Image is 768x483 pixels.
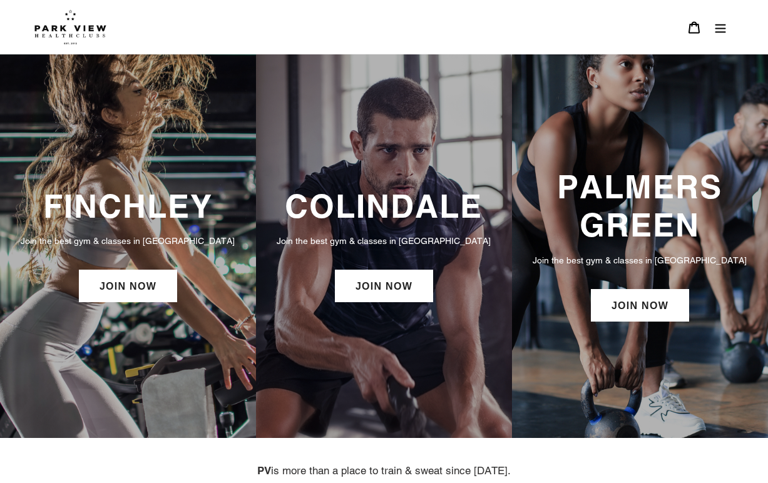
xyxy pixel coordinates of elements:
img: Park view health clubs is a gym near you. [34,9,106,44]
h3: COLINDALE [269,187,499,225]
a: JOIN NOW: Colindale Membership [335,270,433,302]
p: Join the best gym & classes in [GEOGRAPHIC_DATA] [269,234,499,248]
a: JOIN NOW: Palmers Green Membership [591,289,689,322]
a: JOIN NOW: Finchley Membership [79,270,177,302]
p: Join the best gym & classes in [GEOGRAPHIC_DATA] [525,253,755,267]
p: Join the best gym & classes in [GEOGRAPHIC_DATA] [13,234,243,248]
strong: PV [257,464,271,477]
h3: FINCHLEY [13,187,243,225]
button: Menu [707,14,734,41]
h3: PALMERS GREEN [525,168,755,245]
p: is more than a place to train & sweat since [DATE]. [43,463,725,479]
